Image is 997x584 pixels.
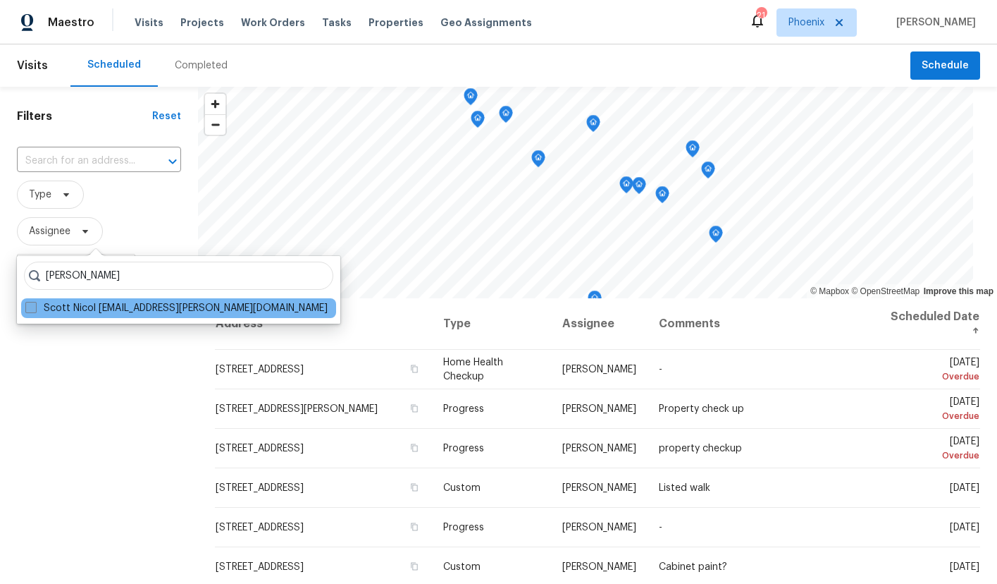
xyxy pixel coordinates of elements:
[648,298,877,350] th: Comments
[87,58,141,72] div: Scheduled
[910,51,980,80] button: Schedule
[163,152,182,171] button: Open
[17,109,152,123] h1: Filters
[562,365,636,375] span: [PERSON_NAME]
[432,298,551,350] th: Type
[464,88,478,110] div: Map marker
[205,115,225,135] span: Zoom out
[443,523,484,533] span: Progress
[443,404,484,414] span: Progress
[241,16,305,30] span: Work Orders
[950,562,979,572] span: [DATE]
[135,16,163,30] span: Visits
[891,16,976,30] span: [PERSON_NAME]
[408,521,421,533] button: Copy Address
[659,523,662,533] span: -
[180,16,224,30] span: Projects
[443,562,481,572] span: Custom
[659,444,742,454] span: property checkup
[655,186,669,208] div: Map marker
[586,115,600,137] div: Map marker
[888,397,979,423] span: [DATE]
[877,298,980,350] th: Scheduled Date ↑
[216,523,304,533] span: [STREET_ADDRESS]
[888,409,979,423] div: Overdue
[756,8,766,23] div: 21
[888,437,979,463] span: [DATE]
[950,483,979,493] span: [DATE]
[215,298,432,350] th: Address
[562,444,636,454] span: [PERSON_NAME]
[531,150,545,172] div: Map marker
[659,562,727,572] span: Cabinet paint?
[471,111,485,133] div: Map marker
[443,444,484,454] span: Progress
[17,150,142,172] input: Search for an address...
[29,188,51,202] span: Type
[216,404,378,414] span: [STREET_ADDRESS][PERSON_NAME]
[216,483,304,493] span: [STREET_ADDRESS]
[588,291,602,312] div: Map marker
[851,286,919,296] a: OpenStreetMap
[440,16,532,30] span: Geo Assignments
[205,94,225,114] button: Zoom in
[216,444,304,454] span: [STREET_ADDRESS]
[659,365,662,375] span: -
[888,449,979,463] div: Overdue
[152,109,181,123] div: Reset
[322,18,352,28] span: Tasks
[922,57,969,75] span: Schedule
[888,358,979,384] span: [DATE]
[659,404,744,414] span: Property check up
[48,16,94,30] span: Maestro
[499,106,513,128] div: Map marker
[198,87,973,298] canvas: Map
[408,402,421,415] button: Copy Address
[443,483,481,493] span: Custom
[701,162,715,183] div: Map marker
[632,177,646,199] div: Map marker
[810,286,849,296] a: Mapbox
[562,562,636,572] span: [PERSON_NAME]
[924,286,993,296] a: Improve this map
[408,560,421,573] button: Copy Address
[788,16,824,30] span: Phoenix
[205,114,225,135] button: Zoom out
[551,298,648,350] th: Assignee
[950,523,979,533] span: [DATE]
[659,483,710,493] span: Listed walk
[888,370,979,384] div: Overdue
[408,442,421,454] button: Copy Address
[562,523,636,533] span: [PERSON_NAME]
[25,301,328,315] label: Scott Nicol [EMAIL_ADDRESS][PERSON_NAME][DOMAIN_NAME]
[619,176,633,198] div: Map marker
[562,404,636,414] span: [PERSON_NAME]
[17,50,48,81] span: Visits
[686,140,700,162] div: Map marker
[709,226,723,248] div: Map marker
[369,16,423,30] span: Properties
[216,365,304,375] span: [STREET_ADDRESS]
[175,59,228,73] div: Completed
[29,224,70,238] span: Assignee
[408,363,421,375] button: Copy Address
[562,483,636,493] span: [PERSON_NAME]
[216,562,304,572] span: [STREET_ADDRESS]
[408,481,421,494] button: Copy Address
[443,358,503,382] span: Home Health Checkup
